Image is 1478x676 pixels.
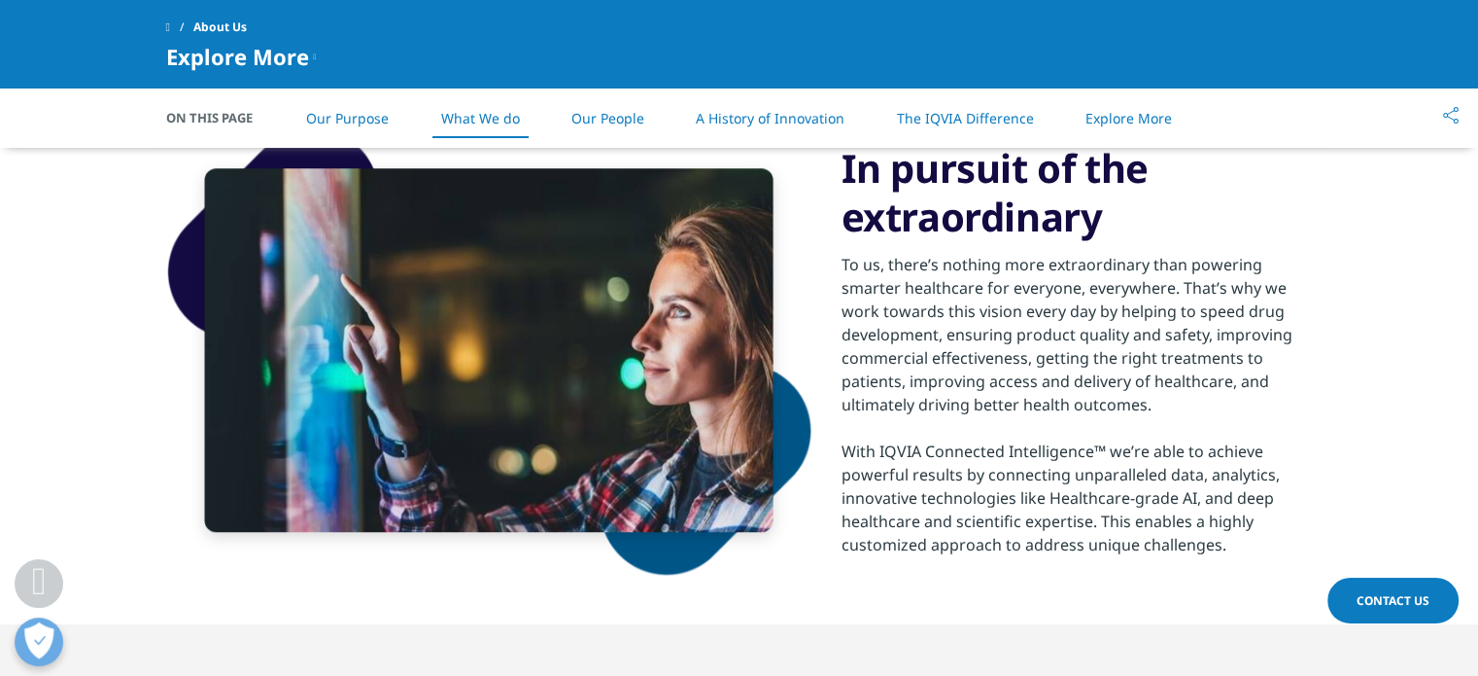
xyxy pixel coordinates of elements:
[166,125,812,577] img: shape-1.png
[842,144,1313,241] h3: In pursuit of the extraordinary
[15,618,63,666] button: Voorkeuren openen
[842,253,1313,416] div: To us, there’s nothing more extraordinary than powering smarter healthcare for everyone, everywhe...
[166,45,309,68] span: Explore More
[842,440,1313,556] div: With IQVIA Connected Intelligence™ we’re able to achieve powerful results by connecting unparalle...
[896,109,1033,127] a: The IQVIA Difference
[306,109,389,127] a: Our Purpose
[1327,578,1459,623] a: Contact Us
[1085,109,1172,127] a: Explore More
[166,108,273,127] span: On This Page
[1357,592,1429,609] span: Contact Us
[696,109,844,127] a: A History of Innovation
[440,109,519,127] a: What We do
[193,10,247,45] span: About Us
[571,109,644,127] a: Our People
